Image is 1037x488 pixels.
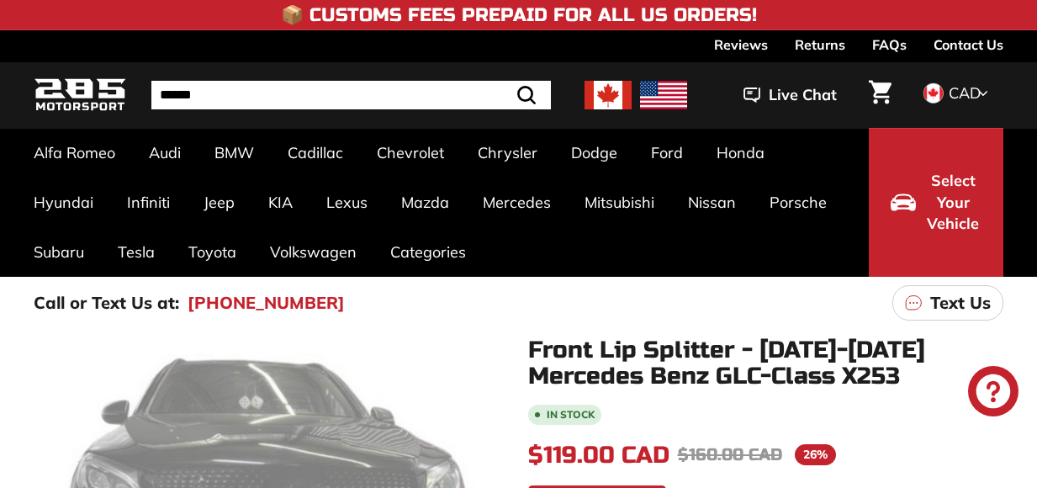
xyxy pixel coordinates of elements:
a: Audi [132,128,198,178]
a: Alfa Romeo [17,128,132,178]
span: $119.00 CAD [528,441,669,469]
a: Reviews [714,30,768,59]
a: Ford [634,128,700,178]
a: KIA [251,178,310,227]
a: Text Us [892,285,1003,321]
a: Returns [795,30,845,59]
a: Contact Us [934,30,1003,59]
h1: Front Lip Splitter - [DATE]-[DATE] Mercedes Benz GLC-Class X253 [528,337,1004,390]
span: Live Chat [769,84,837,106]
a: BMW [198,128,271,178]
a: Mercedes [466,178,568,227]
span: $160.00 CAD [678,444,782,465]
a: Infiniti [110,178,187,227]
a: Chevrolet [360,128,461,178]
a: Nissan [671,178,753,227]
span: 26% [795,444,836,465]
p: Call or Text Us at: [34,290,179,316]
img: Logo_285_Motorsport_areodynamics_components [34,76,126,115]
button: Select Your Vehicle [869,128,1003,277]
a: Tesla [101,227,172,277]
p: Text Us [930,290,991,316]
span: CAD [949,83,981,103]
a: Dodge [554,128,634,178]
a: Jeep [187,178,251,227]
span: Select Your Vehicle [924,170,981,235]
inbox-online-store-chat: Shopify online store chat [963,366,1024,421]
a: Categories [373,227,483,277]
a: Honda [700,128,781,178]
input: Search [151,81,551,109]
a: Chrysler [461,128,554,178]
a: Mazda [384,178,466,227]
a: FAQs [872,30,907,59]
h4: 📦 Customs Fees Prepaid for All US Orders! [281,5,757,25]
a: Subaru [17,227,101,277]
a: Porsche [753,178,844,227]
a: Lexus [310,178,384,227]
a: Toyota [172,227,253,277]
a: Hyundai [17,178,110,227]
a: [PHONE_NUMBER] [188,290,345,316]
a: Cadillac [271,128,360,178]
b: In stock [547,410,595,420]
a: Mitsubishi [568,178,671,227]
button: Live Chat [722,74,859,116]
a: Cart [859,66,902,124]
a: Volkswagen [253,227,373,277]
